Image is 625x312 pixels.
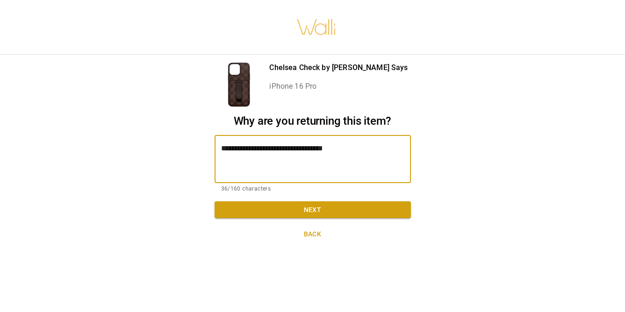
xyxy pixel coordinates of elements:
[215,201,411,219] button: Next
[269,62,408,73] p: Chelsea Check by [PERSON_NAME] Says
[221,184,404,194] p: 36/160 characters
[215,114,411,128] h2: Why are you returning this item?
[296,7,337,47] img: walli-inc.myshopify.com
[269,81,408,92] p: iPhone 16 Pro
[215,226,411,243] button: Back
